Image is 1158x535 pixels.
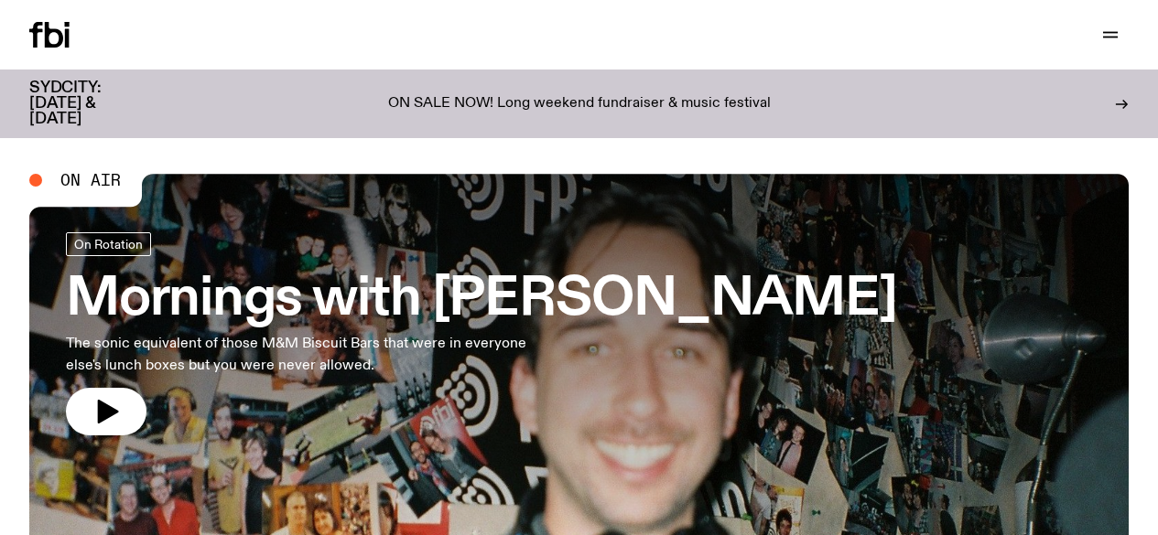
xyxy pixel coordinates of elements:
a: Mornings with [PERSON_NAME]The sonic equivalent of those M&M Biscuit Bars that were in everyone e... [66,232,897,435]
h3: Mornings with [PERSON_NAME] [66,274,897,326]
h3: SYDCITY: [DATE] & [DATE] [29,80,146,127]
span: On Rotation [74,238,143,251]
p: ON SALE NOW! Long weekend fundraiser & music festival [388,96,771,112]
span: On Air [60,172,121,188]
a: On Rotation [66,232,151,256]
p: The sonic equivalent of those M&M Biscuit Bars that were in everyone else's lunch boxes but you w... [66,333,535,377]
